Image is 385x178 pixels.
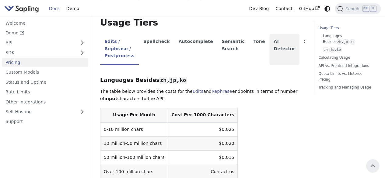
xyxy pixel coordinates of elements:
[179,77,187,84] code: ko
[168,108,238,122] th: Cost Per 1000 Characters
[350,39,355,44] code: ko
[63,4,82,13] a: Demo
[168,137,238,151] td: $0.020
[159,77,167,84] code: zh
[318,55,374,61] a: Calculating Usage
[2,38,76,47] a: API
[100,34,139,65] li: Edits / Rephrase / Postprocess
[318,85,374,90] a: Tracking and Managing Usage
[2,48,76,57] a: SDK
[2,58,88,67] a: Pricing
[2,117,88,126] a: Support
[76,38,88,47] button: Expand sidebar category 'API'
[100,77,305,84] h3: Languages Besides , ,
[4,4,41,13] a: Sapling.ai
[104,96,117,101] strong: input
[2,78,88,86] a: Status and Uptime
[169,77,177,84] code: jp
[269,34,300,65] li: AI Detector
[100,151,168,165] td: 50 million-100 million chars
[100,137,168,151] td: 10 million-50 million chars
[336,47,341,52] code: ko
[335,3,380,14] button: Search (Ctrl+K)
[343,39,348,44] code: jp
[366,159,379,172] button: Scroll back to top
[343,6,363,11] span: Search
[329,47,335,52] code: jp
[370,6,376,11] kbd: K
[2,19,88,27] a: Welcome
[2,97,88,106] a: Other Integrations
[100,17,305,28] h2: Usage Tiers
[174,34,217,65] li: Autocomplete
[76,48,88,57] button: Expand sidebar category 'SDK'
[168,151,238,165] td: $0.015
[323,33,372,45] a: Languages Besideszh,jp,ko
[2,68,88,77] a: Custom Models
[272,4,296,13] a: Contact
[318,71,374,82] a: Quota Limits vs. Metered Pricing
[2,88,88,96] a: Rate Limits
[217,34,249,65] li: Semantic Search
[212,89,232,94] a: Rephrase
[296,4,323,13] a: GitHub
[2,107,88,116] a: Self-Hosting
[139,34,174,65] li: Spellcheck
[2,29,88,37] a: Demo
[193,89,203,94] a: Edits
[4,4,39,13] img: Sapling.ai
[318,63,374,69] a: API vs. Frontend Integrations
[100,108,168,122] th: Usage Per Month
[100,122,168,137] td: 0-10 million chars
[323,4,332,13] button: Switch between dark and light mode (currently system mode)
[299,34,318,65] li: SDK
[249,34,269,65] li: Tone
[318,25,374,31] a: Usage Tiers
[323,47,328,52] code: zh
[168,122,238,137] td: $0.025
[46,4,63,13] a: Docs
[336,39,342,44] code: zh
[323,47,372,53] a: zh,jp,ko
[100,88,305,103] p: The table below provides the costs for the and endpoints in terms of number of characters to the ...
[246,4,272,13] a: Dev Blog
